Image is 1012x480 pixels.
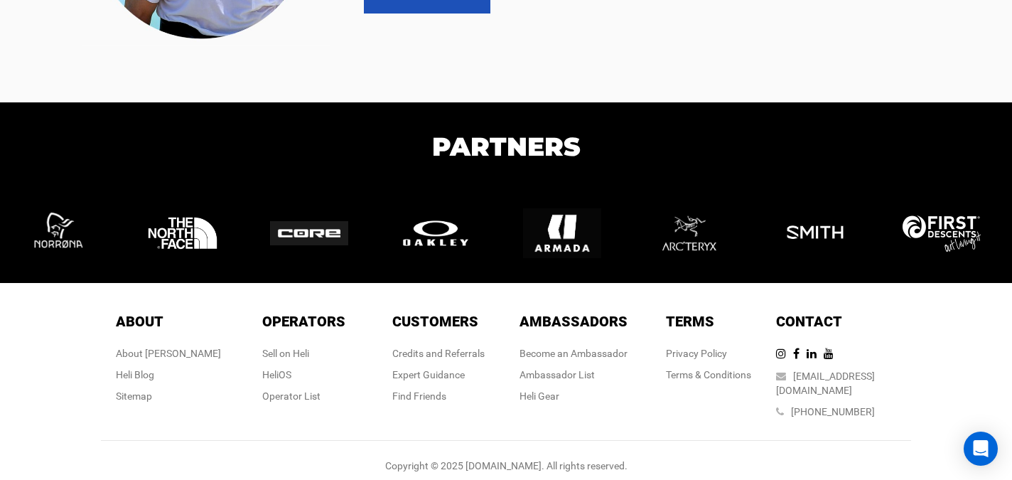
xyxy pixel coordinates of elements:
img: logo [144,194,236,272]
div: About [PERSON_NAME] [116,346,221,361]
img: logo [903,215,995,252]
img: logo [776,194,868,272]
a: Credits and Referrals [392,348,485,359]
a: [EMAIL_ADDRESS][DOMAIN_NAME] [776,370,875,396]
span: Contact [776,313,842,330]
a: Heli Blog [116,369,154,380]
a: Heli Gear [520,390,559,402]
a: Become an Ambassador [520,348,628,359]
a: Privacy Policy [666,348,727,359]
div: Open Intercom Messenger [964,432,998,466]
img: logo [397,218,489,249]
span: Operators [262,313,345,330]
div: Copyright © 2025 [DOMAIN_NAME]. All rights reserved. [101,459,911,473]
a: Terms & Conditions [666,369,751,380]
img: logo [270,221,362,245]
a: Expert Guidance [392,369,465,380]
img: logo [650,193,742,274]
span: About [116,313,163,330]
div: Ambassador List [520,368,628,382]
div: Find Friends [392,389,485,403]
a: HeliOS [262,369,291,380]
span: Customers [392,313,478,330]
span: Ambassadors [520,313,628,330]
img: logo [17,194,109,272]
div: Sitemap [116,389,221,403]
div: Sell on Heli [262,346,345,361]
img: logo [523,194,615,272]
div: Operator List [262,389,345,403]
a: [PHONE_NUMBER] [791,406,875,417]
span: Terms [666,313,714,330]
